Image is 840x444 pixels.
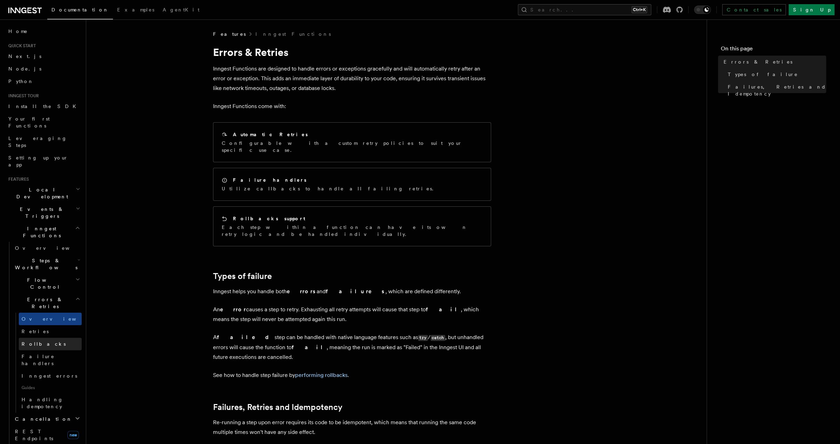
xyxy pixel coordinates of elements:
button: Toggle dark mode [694,6,711,14]
span: Errors & Retries [724,58,792,65]
a: AgentKit [158,2,204,19]
span: Python [8,79,34,84]
span: Rollbacks [22,341,66,347]
span: Overview [22,316,93,322]
span: Local Development [6,186,76,200]
button: Events & Triggers [6,203,82,222]
button: Flow Control [12,274,82,293]
a: Errors & Retries [721,56,826,68]
span: Handling idempotency [22,397,63,409]
span: Install the SDK [8,104,80,109]
p: Re-running a step upon error requires its code to be idempotent, which means that running the sam... [213,418,491,437]
strong: failed [217,334,275,340]
a: Leveraging Steps [6,132,82,151]
h2: Rollbacks support [233,215,305,222]
span: Quick start [6,43,36,49]
span: Setting up your app [8,155,68,167]
a: Sign Up [789,4,834,15]
span: Your first Functions [8,116,50,129]
span: Types of failure [728,71,798,78]
button: Cancellation [12,413,82,425]
span: Inngest errors [22,373,77,379]
a: Failure handlers [19,350,82,370]
a: Overview [19,313,82,325]
span: Flow Control [12,277,75,290]
a: Next.js [6,50,82,63]
strong: fail [292,344,327,351]
span: Examples [117,7,154,13]
p: An causes a step to retry. Exhausting all retry attempts will cause that step to , which means th... [213,305,491,324]
span: AgentKit [163,7,199,13]
a: Contact sales [722,4,786,15]
a: Inngest Functions [255,31,331,38]
code: catch [431,335,445,341]
span: Retries [22,329,49,334]
a: Failures, Retries and Idempotency [725,81,826,100]
a: Node.js [6,63,82,75]
a: Home [6,25,82,38]
p: A step can be handled with native language features such as / , but unhandled errors will cause t... [213,332,491,362]
kbd: Ctrl+K [631,6,647,13]
span: new [67,431,79,439]
a: Overview [12,242,82,254]
code: try [418,335,428,341]
a: Rollbacks supportEach step within a function can have its own retry logic and be handled individu... [213,206,491,246]
h1: Errors & Retries [213,46,491,58]
a: Failures, Retries and Idempotency [213,402,342,412]
span: Errors & Retries [12,296,75,310]
a: Documentation [47,2,113,19]
a: Rollbacks [19,338,82,350]
span: Overview [15,245,87,251]
span: Home [8,28,28,35]
button: Local Development [6,183,82,203]
a: Types of failure [725,68,826,81]
p: See how to handle step failure by . [213,370,491,380]
a: Inngest errors [19,370,82,382]
span: Features [213,31,246,38]
h4: On this page [721,44,826,56]
span: Guides [19,382,82,393]
a: Automatic RetriesConfigurable with a custom retry policies to suit your specific use case. [213,122,491,162]
a: Python [6,75,82,88]
span: Next.js [8,54,41,59]
strong: errors [287,288,317,295]
strong: fail [426,306,461,313]
p: Inngest Functions come with: [213,101,491,111]
span: Leveraging Steps [8,135,67,148]
a: Failure handlersUtilize callbacks to handle all failing retries. [213,168,491,201]
a: Types of failure [213,271,272,281]
strong: failures [326,288,385,295]
a: Examples [113,2,158,19]
span: Failure handlers [22,354,55,366]
h2: Failure handlers [233,176,307,183]
a: Handling idempotency [19,393,82,413]
button: Search...Ctrl+K [518,4,651,15]
span: Inngest Functions [6,225,75,239]
a: Retries [19,325,82,338]
p: Configurable with a custom retry policies to suit your specific use case. [222,140,482,154]
span: REST Endpoints [15,429,53,441]
span: Cancellation [12,416,72,422]
span: Failures, Retries and Idempotency [728,83,826,97]
button: Steps & Workflows [12,254,82,274]
p: Each step within a function can have its own retry logic and be handled individually. [222,224,482,238]
p: Utilize callbacks to handle all failing retries. [222,185,438,192]
a: Install the SDK [6,100,82,113]
span: Inngest tour [6,93,39,99]
h2: Automatic Retries [233,131,308,138]
button: Errors & Retries [12,293,82,313]
a: performing rollbacks [295,372,348,378]
span: Documentation [51,7,109,13]
a: Your first Functions [6,113,82,132]
strong: error [220,306,246,313]
span: Events & Triggers [6,206,76,220]
span: Steps & Workflows [12,257,78,271]
span: Node.js [8,66,41,72]
span: Features [6,176,29,182]
a: Setting up your app [6,151,82,171]
p: Inngest Functions are designed to handle errors or exceptions gracefully and will automatically r... [213,64,491,93]
div: Errors & Retries [12,313,82,413]
button: Inngest Functions [6,222,82,242]
p: Inngest helps you handle both and , which are defined differently. [213,287,491,296]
